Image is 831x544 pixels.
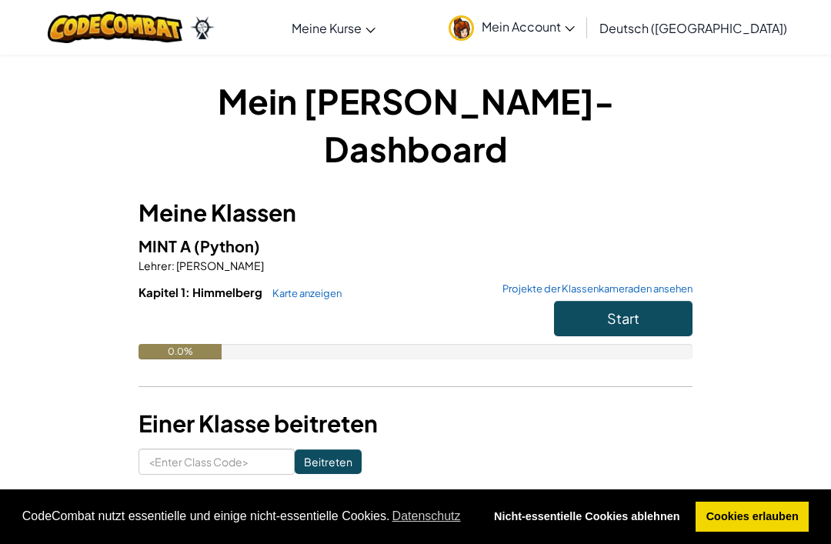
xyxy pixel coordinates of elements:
[483,502,690,532] a: deny cookies
[138,236,194,255] span: MINT A
[172,259,175,272] span: :
[599,20,787,36] span: Deutsch ([GEOGRAPHIC_DATA])
[554,301,692,336] button: Start
[138,259,172,272] span: Lehrer
[284,7,383,48] a: Meine Kurse
[175,259,264,272] span: [PERSON_NAME]
[265,287,342,299] a: Karte anzeigen
[22,505,472,528] span: CodeCombat nutzt essentielle und einige nicht-essentielle Cookies.
[389,505,462,528] a: learn more about cookies
[138,77,692,172] h1: Mein [PERSON_NAME]-Dashboard
[292,20,362,36] span: Meine Kurse
[194,236,260,255] span: (Python)
[607,309,639,327] span: Start
[495,284,692,294] a: Projekte der Klassenkameraden ansehen
[138,406,692,441] h3: Einer Klasse beitreten
[449,15,474,41] img: avatar
[696,502,809,532] a: allow cookies
[482,18,575,35] span: Mein Account
[138,344,222,359] div: 0.0%
[48,12,182,43] img: CodeCombat logo
[138,449,295,475] input: <Enter Class Code>
[592,7,795,48] a: Deutsch ([GEOGRAPHIC_DATA])
[190,16,215,39] img: Ozaria
[138,285,265,299] span: Kapitel 1: Himmelberg
[138,195,692,230] h3: Meine Klassen
[295,449,362,474] input: Beitreten
[441,3,582,52] a: Mein Account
